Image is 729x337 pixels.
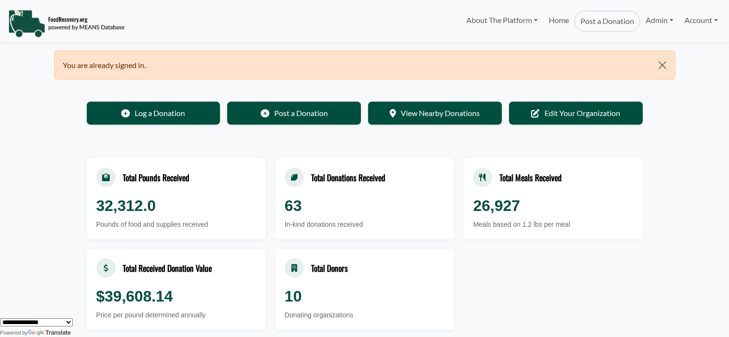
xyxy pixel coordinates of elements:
a: Home [543,11,574,32]
a: Post a Donation [574,11,640,32]
a: Post a Donation [227,102,361,125]
img: Google Translate [28,330,46,337]
div: Total Meals Received [499,171,562,184]
div: 10 [285,285,444,308]
img: NavigationLogo_FoodRecovery-91c16205cd0af1ed486a0f1a7774a6544ea792ac00100771e7dd3ec7c0e58e41.png [8,9,125,38]
a: Edit Your Organization [509,102,643,125]
a: Account [679,11,723,30]
button: Close [650,51,674,80]
div: Total Donors [311,262,348,274]
a: About The Platform [461,11,543,30]
div: 26,927 [473,194,633,217]
div: Meals based on 1.2 lbs per meal [473,220,633,230]
div: You are already signed in. [54,50,675,80]
div: Total Donations Received [311,171,385,184]
div: Donating organizations [285,310,444,320]
div: Pounds of food and supplies received [96,220,256,230]
a: Admin [640,11,679,30]
div: Total Received Donation Value [123,262,212,274]
div: Price per pound determined annually [96,310,256,320]
div: $39,608.14 [96,285,256,308]
a: Translate [28,329,71,336]
div: 32,312.0 [96,194,256,217]
div: In-kind donations received [285,220,444,230]
a: View Nearby Donations [368,102,502,125]
div: Total Pounds Received [123,171,189,184]
a: Log a Donation [87,102,220,125]
div: 63 [285,194,444,217]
